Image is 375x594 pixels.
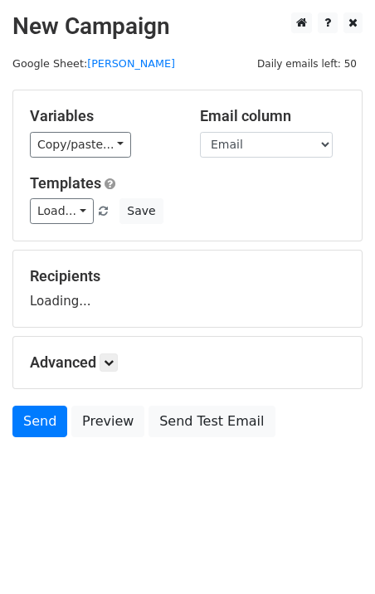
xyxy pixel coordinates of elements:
[30,267,345,310] div: Loading...
[12,406,67,437] a: Send
[12,57,175,70] small: Google Sheet:
[30,198,94,224] a: Load...
[149,406,275,437] a: Send Test Email
[30,107,175,125] h5: Variables
[200,107,345,125] h5: Email column
[119,198,163,224] button: Save
[30,267,345,285] h5: Recipients
[12,12,363,41] h2: New Campaign
[251,57,363,70] a: Daily emails left: 50
[30,174,101,192] a: Templates
[251,55,363,73] span: Daily emails left: 50
[30,132,131,158] a: Copy/paste...
[87,57,175,70] a: [PERSON_NAME]
[30,353,345,372] h5: Advanced
[71,406,144,437] a: Preview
